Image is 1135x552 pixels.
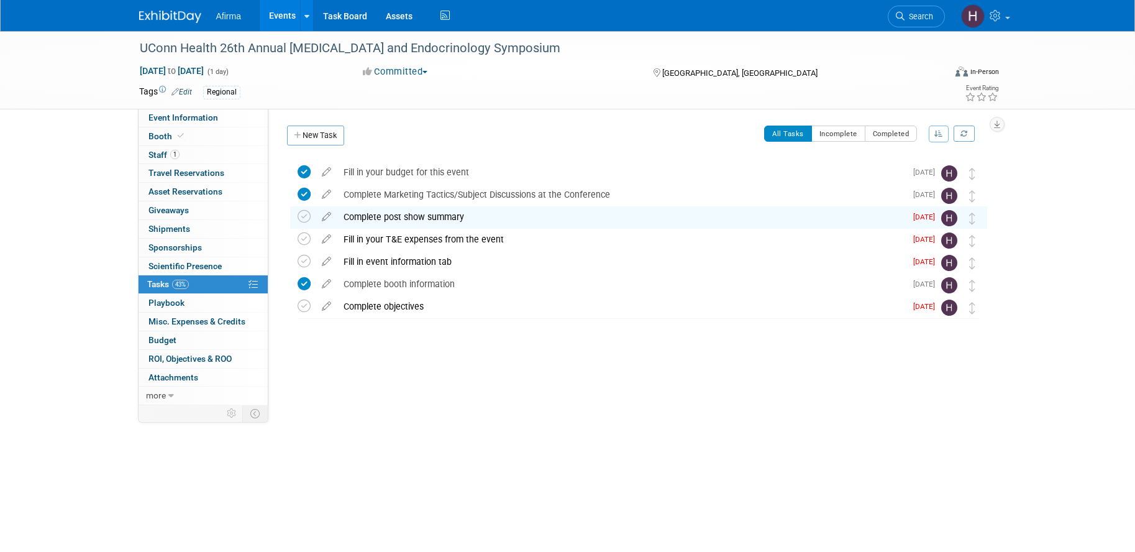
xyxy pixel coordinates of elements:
span: Staff [148,150,180,160]
div: Complete Marketing Tactics/Subject Discussions at the Conference [337,184,906,205]
i: Booth reservation complete [178,132,184,139]
button: Committed [358,65,432,78]
a: Scientific Presence [139,257,268,275]
a: Shipments [139,220,268,238]
td: Personalize Event Tab Strip [221,405,243,421]
a: Playbook [139,294,268,312]
button: Completed [865,126,918,142]
span: 43% [172,280,189,289]
span: Budget [148,335,176,345]
a: edit [316,301,337,312]
i: Move task [969,190,975,202]
img: Heather Racicot [941,277,957,293]
a: Edit [171,88,192,96]
span: 1 [170,150,180,159]
div: UConn Health 26th Annual [MEDICAL_DATA] and Endocrinology Symposium [135,37,926,60]
span: Travel Reservations [148,168,224,178]
span: [DATE] [913,280,941,288]
img: Heather Racicot [941,165,957,182]
span: [DATE] [913,190,941,199]
i: Move task [969,168,975,180]
a: Refresh [954,126,975,142]
a: Giveaways [139,201,268,219]
a: edit [316,256,337,267]
i: Move task [969,213,975,224]
div: Complete post show summary [337,206,906,228]
a: Travel Reservations [139,164,268,182]
span: ROI, Objectives & ROO [148,354,232,364]
button: All Tasks [764,126,812,142]
button: Incomplete [811,126,865,142]
span: Playbook [148,298,185,308]
span: Sponsorships [148,242,202,252]
span: [DATE] [913,213,941,221]
a: edit [316,234,337,245]
a: Booth [139,127,268,145]
a: Budget [139,331,268,349]
span: Booth [148,131,186,141]
a: more [139,387,268,405]
span: [DATE] [913,235,941,244]
span: Scientific Presence [148,261,222,271]
span: Afirma [216,11,241,21]
span: Event Information [148,113,218,122]
span: [DATE] [DATE] [139,65,204,76]
div: Regional [203,86,240,99]
img: Heather Racicot [941,300,957,316]
div: Event Format [872,65,1000,83]
a: ROI, Objectives & ROO [139,350,268,368]
span: Attachments [148,372,198,382]
div: Complete objectives [337,296,906,317]
span: Shipments [148,224,190,234]
span: Search [905,12,933,21]
a: Misc. Expenses & Credits [139,313,268,331]
img: Heather Racicot [961,4,985,28]
img: ExhibitDay [139,11,201,23]
span: [GEOGRAPHIC_DATA], [GEOGRAPHIC_DATA] [662,68,818,78]
img: Format-Inperson.png [955,67,968,76]
span: Giveaways [148,205,189,215]
span: [DATE] [913,302,941,311]
i: Move task [969,302,975,314]
img: Heather Racicot [941,232,957,249]
a: edit [316,167,337,178]
a: Attachments [139,369,268,387]
div: Fill in your T&E expenses from the event [337,229,906,250]
a: edit [316,278,337,290]
img: Heather Racicot [941,255,957,271]
span: more [146,390,166,400]
a: Staff1 [139,146,268,164]
img: Heather Racicot [941,210,957,226]
span: Misc. Expenses & Credits [148,316,245,326]
div: Complete booth information [337,274,906,295]
div: In-Person [970,67,999,76]
div: Event Rating [965,85,998,91]
div: Fill in your budget for this event [337,162,906,183]
span: to [166,66,178,76]
a: Asset Reservations [139,183,268,201]
span: [DATE] [913,168,941,177]
i: Move task [969,280,975,292]
a: New Task [287,126,344,145]
span: (1 day) [206,68,229,76]
img: Heather Racicot [941,188,957,204]
span: Tasks [147,279,189,289]
span: Asset Reservations [148,186,222,196]
a: Event Information [139,109,268,127]
a: Tasks43% [139,275,268,293]
a: Search [888,6,945,27]
td: Toggle Event Tabs [242,405,268,421]
a: Sponsorships [139,239,268,257]
a: edit [316,211,337,223]
td: Tags [139,85,192,99]
span: [DATE] [913,257,941,266]
a: edit [316,189,337,200]
i: Move task [969,235,975,247]
div: Fill in event information tab [337,251,906,272]
i: Move task [969,257,975,269]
